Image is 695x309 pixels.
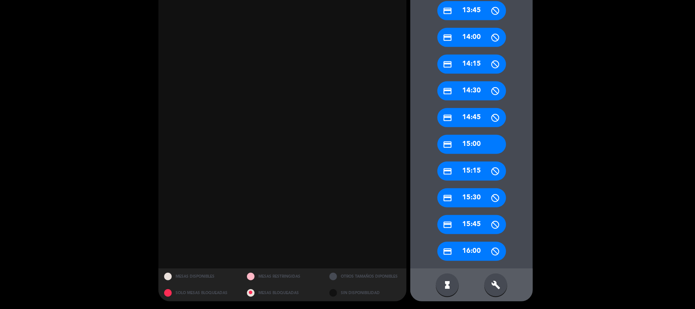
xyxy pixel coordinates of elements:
[491,280,500,290] i: build
[443,86,453,96] i: credit_card
[443,33,453,42] i: credit_card
[158,269,241,285] div: MESAS DISPONIBLES
[324,285,406,301] div: SIN DISPONIBILIDAD
[443,140,453,149] i: credit_card
[437,242,506,261] div: 16:00
[324,269,406,285] div: OTROS TAMAÑOS DIPONIBLES
[443,6,453,16] i: credit_card
[437,215,506,234] div: 15:45
[437,55,506,74] div: 14:15
[437,1,506,20] div: 13:45
[437,81,506,100] div: 14:30
[437,108,506,127] div: 14:45
[443,60,453,69] i: credit_card
[443,220,453,230] i: credit_card
[437,28,506,47] div: 14:00
[241,269,324,285] div: MESAS RESTRINGIDAS
[437,135,506,154] div: 15:00
[443,113,453,123] i: credit_card
[443,193,453,203] i: credit_card
[437,162,506,181] div: 15:15
[443,280,452,290] i: hourglass_full
[443,167,453,176] i: credit_card
[241,285,324,301] div: MESAS BLOQUEADAS
[437,188,506,207] div: 15:30
[443,247,453,256] i: credit_card
[158,285,241,301] div: SOLO MESAS BLOQUEADAS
